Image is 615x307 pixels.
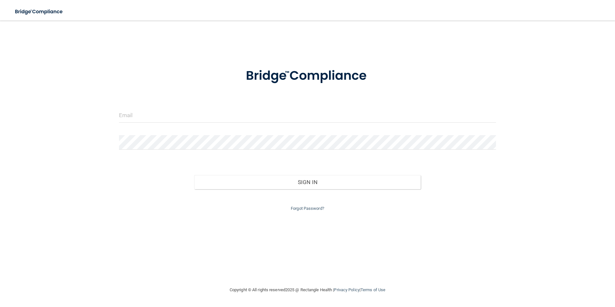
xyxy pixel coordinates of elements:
[233,59,382,93] img: bridge_compliance_login_screen.278c3ca4.svg
[194,175,421,189] button: Sign In
[190,280,425,300] div: Copyright © All rights reserved 2025 @ Rectangle Health | |
[291,206,324,211] a: Forgot Password?
[119,108,496,123] input: Email
[334,287,359,292] a: Privacy Policy
[10,5,69,18] img: bridge_compliance_login_screen.278c3ca4.svg
[361,287,385,292] a: Terms of Use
